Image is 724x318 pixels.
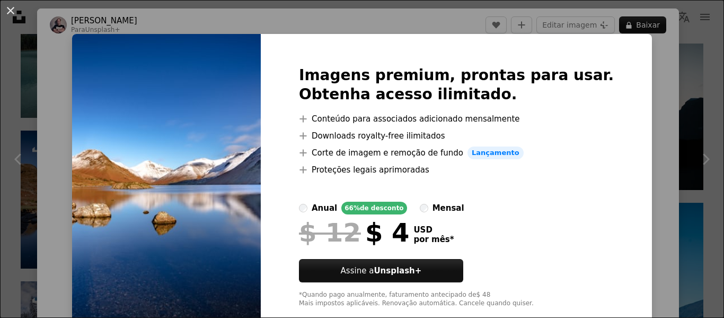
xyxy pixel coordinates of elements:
[299,147,614,159] li: Corte de imagem e remoção de fundo
[299,66,614,104] h2: Imagens premium, prontas para usar. Obtenha acesso ilimitado.
[413,235,454,244] span: por mês *
[299,204,307,212] input: anual66%de desconto
[299,219,409,246] div: $ 4
[299,130,614,142] li: Downloads royalty-free ilimitados
[413,225,454,235] span: USD
[467,147,524,159] span: Lançamento
[312,202,337,214] div: anual
[299,113,614,125] li: Conteúdo para associados adicionado mensalmente
[341,202,407,214] div: 66% de desconto
[299,291,614,308] div: *Quando pago anualmente, faturamento antecipado de $ 48 Mais impostos aplicáveis. Renovação autom...
[420,204,428,212] input: mensal
[374,266,421,276] strong: Unsplash+
[299,219,361,246] span: $ 12
[299,259,463,282] button: Assine aUnsplash+
[432,202,464,214] div: mensal
[299,164,614,176] li: Proteções legais aprimoradas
